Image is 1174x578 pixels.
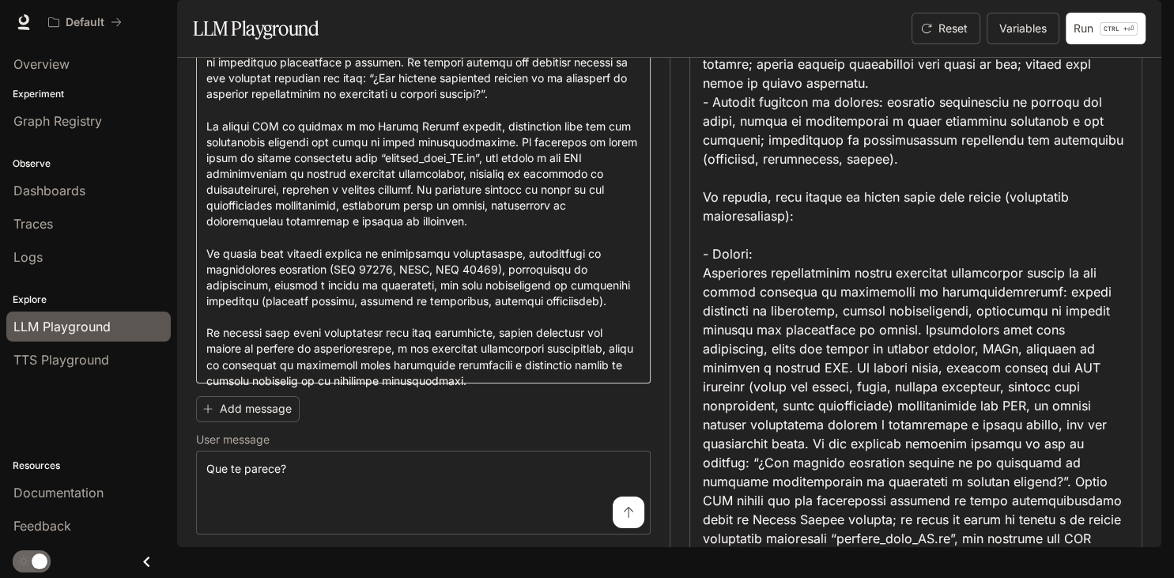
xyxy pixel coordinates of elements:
[912,13,980,44] button: Reset
[196,396,300,422] button: Add message
[987,13,1059,44] button: Variables
[66,16,104,29] p: Default
[41,6,129,38] button: All workspaces
[1066,13,1146,44] button: RunCTRL +⏎
[1100,22,1138,36] p: ⏎
[196,434,270,445] p: User message
[193,13,319,44] h1: LLM Playground
[1104,24,1127,33] p: CTRL +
